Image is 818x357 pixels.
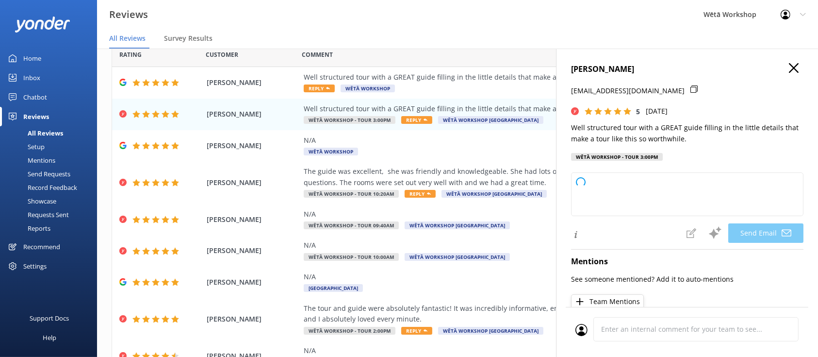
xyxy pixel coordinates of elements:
div: The guide was excellent, she was friendly and knowledgeable. She had lots of interesting informat... [304,166,737,188]
div: N/A [304,135,737,146]
div: Recommend [23,237,60,256]
p: Well structured tour with a GREAT guide filling in the little details that make a tour like this ... [571,122,803,144]
div: Setup [6,140,45,153]
span: [PERSON_NAME] [207,314,299,324]
p: [DATE] [646,106,668,117]
a: Send Requests [6,167,97,181]
img: user_profile.svg [575,324,588,336]
span: Wētā Workshop [GEOGRAPHIC_DATA] [442,190,547,198]
div: Record Feedback [6,181,77,194]
div: Wētā Workshop - Tour 3:00pm [571,153,663,161]
span: Survey Results [164,34,213,43]
div: The tour and guide were absolutely fantastic! It was incredibly informative, enjoyable and entert... [304,303,737,325]
span: [PERSON_NAME] [207,109,299,119]
div: N/A [304,240,737,251]
span: Wētā Workshop [GEOGRAPHIC_DATA] [438,116,543,124]
span: Wētā Workshop [GEOGRAPHIC_DATA] [438,327,543,335]
div: Requests Sent [6,208,69,221]
div: Inbox [23,68,40,87]
span: Wētā Workshop [304,148,358,155]
div: Home [23,49,41,68]
div: Chatbot [23,87,47,107]
div: Well structured tour with a GREAT guide filling in the little details that make a tour like this ... [304,72,737,83]
div: Reviews [23,107,49,126]
span: [PERSON_NAME] [207,177,299,188]
div: Help [43,328,56,347]
div: Showcase [6,194,56,208]
div: All Reviews [6,126,63,140]
div: N/A [304,345,737,356]
div: Send Requests [6,167,70,181]
div: N/A [304,209,737,220]
a: Requests Sent [6,208,97,221]
div: N/A [304,272,737,282]
span: Wētā Workshop [341,85,395,92]
a: Setup [6,140,97,153]
div: Mentions [6,153,55,167]
span: Wētā Workshop - Tour 10:00am [304,253,399,261]
a: Showcase [6,194,97,208]
img: yonder-white-logo.png [15,17,70,33]
div: Settings [23,256,47,276]
p: [EMAIL_ADDRESS][DOMAIN_NAME] [571,85,685,96]
span: [PERSON_NAME] [207,245,299,256]
h3: Reviews [109,7,148,22]
span: Reply [401,327,432,335]
div: Well structured tour with a GREAT guide filling in the little details that make a tour like this ... [304,103,737,114]
a: Mentions [6,153,97,167]
a: Reports [6,221,97,235]
span: Reply [304,85,335,92]
h4: [PERSON_NAME] [571,63,803,76]
p: See someone mentioned? Add it to auto-mentions [571,274,803,285]
a: All Reviews [6,126,97,140]
button: Close [789,63,799,74]
span: [GEOGRAPHIC_DATA] [304,284,363,292]
span: Wētā Workshop - Tour 3:00pm [304,116,395,124]
span: Wētā Workshop [GEOGRAPHIC_DATA] [405,253,510,261]
span: Date [119,50,142,59]
span: Wētā Workshop [GEOGRAPHIC_DATA] [405,221,510,229]
span: Wētā Workshop - Tour 10:20am [304,190,399,198]
span: [PERSON_NAME] [207,214,299,225]
div: Reports [6,221,50,235]
span: 5 [636,107,640,116]
span: Question [302,50,333,59]
span: Reply [405,190,436,198]
span: Reply [401,116,432,124]
span: Wētā Workshop - Tour 2:00pm [304,327,395,335]
span: Date [206,50,238,59]
button: Team Mentions [571,294,644,309]
span: [PERSON_NAME] [207,77,299,88]
span: Wētā Workshop - Tour 09:40am [304,221,399,229]
div: Support Docs [30,308,69,328]
h4: Mentions [571,255,803,268]
a: Record Feedback [6,181,97,194]
span: All Reviews [109,34,146,43]
span: [PERSON_NAME] [207,277,299,288]
span: [PERSON_NAME] [207,140,299,151]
